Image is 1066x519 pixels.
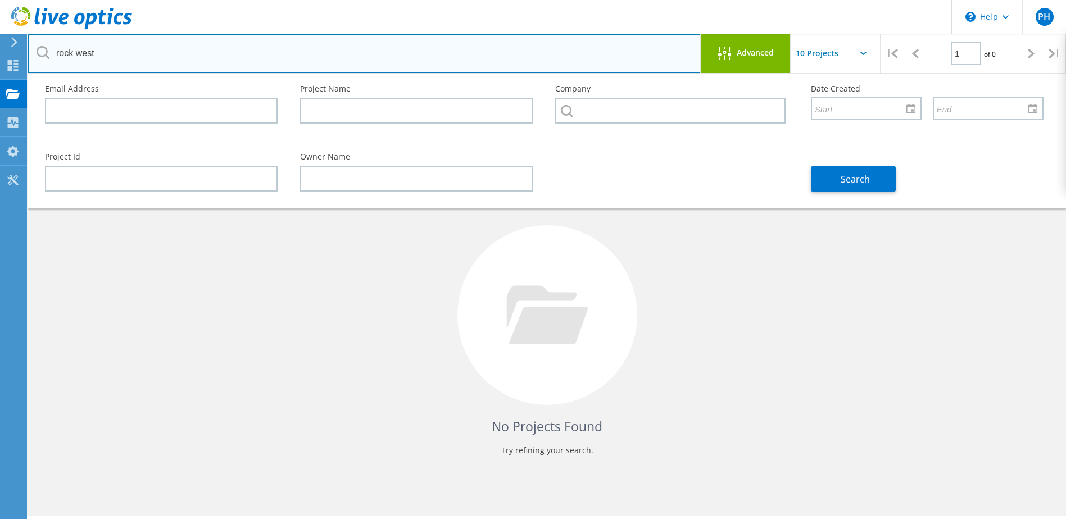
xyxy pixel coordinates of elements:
span: PH [1038,12,1050,21]
span: Advanced [737,49,774,57]
input: End [934,98,1035,119]
input: Start [812,98,913,119]
div: | [1043,34,1066,74]
label: Date Created [811,85,1044,93]
span: of 0 [984,49,996,59]
label: Email Address [45,85,278,93]
label: Project Id [45,153,278,161]
div: | [881,34,904,74]
input: Search projects by name, owner, ID, company, etc [28,34,701,73]
svg: \n [965,12,976,22]
button: Search [811,166,896,192]
p: Try refining your search. [51,441,1044,459]
label: Owner Name [300,153,533,161]
label: Company [555,85,788,93]
span: Search [841,173,870,185]
h4: No Projects Found [51,417,1044,436]
a: Live Optics Dashboard [11,24,132,31]
label: Project Name [300,85,533,93]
